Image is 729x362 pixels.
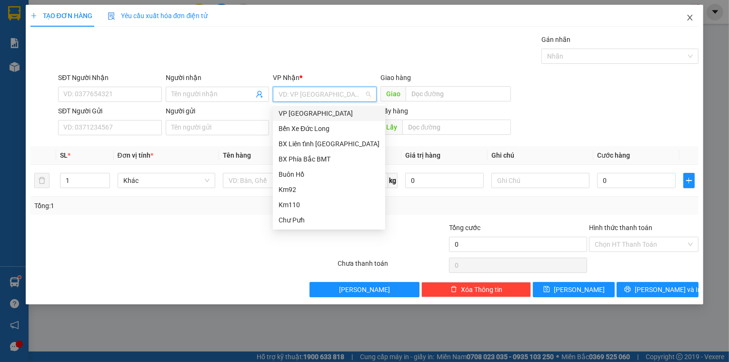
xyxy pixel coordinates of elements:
div: Chưa thanh toán [337,258,449,275]
input: Ghi Chú [491,173,589,188]
th: Ghi chú [488,146,593,165]
div: Km110 [273,197,385,212]
span: user-add [256,90,263,98]
span: plus [684,177,694,184]
button: deleteXóa Thông tin [421,282,531,297]
div: Bến Xe Đức Long [279,123,379,134]
span: Giá trị hàng [405,151,440,159]
input: VD: Bàn, Ghế [223,173,321,188]
span: SL [60,151,68,159]
span: Cước hàng [597,151,630,159]
span: Tên hàng [223,151,251,159]
span: Yêu cầu xuất hóa đơn điện tử [108,12,208,20]
span: Đơn vị tính [118,151,153,159]
span: Tổng cước [449,224,480,231]
span: save [543,286,550,293]
div: SĐT Người Gửi [58,106,162,116]
div: Km92 [273,182,385,197]
div: BX Liên tỉnh [GEOGRAPHIC_DATA] [279,139,379,149]
div: Km92 [279,184,379,195]
button: delete [34,173,50,188]
span: [PERSON_NAME] và In [635,284,701,295]
div: BX Liên tỉnh Đà Lạt [273,136,385,151]
div: Buôn Hồ [279,169,379,180]
div: Buôn Hồ [273,167,385,182]
span: delete [450,286,457,293]
span: kg [388,173,398,188]
div: VP [GEOGRAPHIC_DATA] [279,108,379,119]
button: save[PERSON_NAME] [533,282,615,297]
label: Gán nhãn [541,36,570,43]
div: Người gửi [166,106,270,116]
button: printer[PERSON_NAME] và In [617,282,699,297]
div: Người nhận [166,72,270,83]
button: Close [677,5,703,31]
div: Km110 [279,200,379,210]
span: plus [30,12,37,19]
img: icon [108,12,115,20]
input: Dọc đường [406,86,511,101]
input: 0 [405,173,484,188]
span: Giao [380,86,406,101]
span: [PERSON_NAME] [339,284,390,295]
div: Chư Pưh [273,212,385,228]
div: Bến Xe Đức Long [273,121,385,136]
span: close [686,14,694,21]
span: Lấy hàng [380,107,408,115]
span: Xóa Thông tin [461,284,502,295]
div: BX Phía Bắc BMT [279,154,379,164]
div: Tổng: 1 [34,201,282,211]
span: [PERSON_NAME] [554,284,605,295]
div: BX Phía Bắc BMT [273,151,385,167]
div: Chư Pưh [279,215,379,225]
div: SĐT Người Nhận [58,72,162,83]
span: TẠO ĐƠN HÀNG [30,12,92,20]
span: printer [624,286,631,293]
div: VP Đà Lạt [273,106,385,121]
span: Khác [123,173,210,188]
span: Lấy [380,120,402,135]
button: plus [683,173,695,188]
span: Giao hàng [380,74,411,81]
span: VP Nhận [273,74,300,81]
input: Dọc đường [402,120,511,135]
label: Hình thức thanh toán [589,224,652,231]
button: [PERSON_NAME] [310,282,419,297]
